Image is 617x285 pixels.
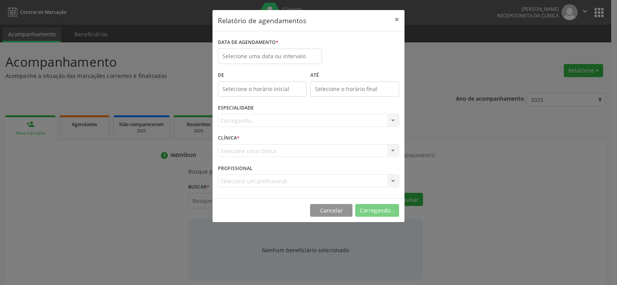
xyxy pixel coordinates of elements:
[218,81,307,97] input: Selecione o horário inicial
[389,10,405,29] button: Close
[218,69,307,81] label: De
[355,204,399,217] button: Carregando...
[218,49,322,64] input: Selecione uma data ou intervalo
[218,162,253,174] label: PROFISSIONAL
[310,204,352,217] button: Cancelar
[218,102,254,114] label: ESPECIALIDADE
[218,15,306,25] h5: Relatório de agendamentos
[218,37,278,49] label: DATA DE AGENDAMENTO
[310,69,399,81] label: ATÉ
[310,81,399,97] input: Selecione o horário final
[218,132,239,144] label: CLÍNICA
